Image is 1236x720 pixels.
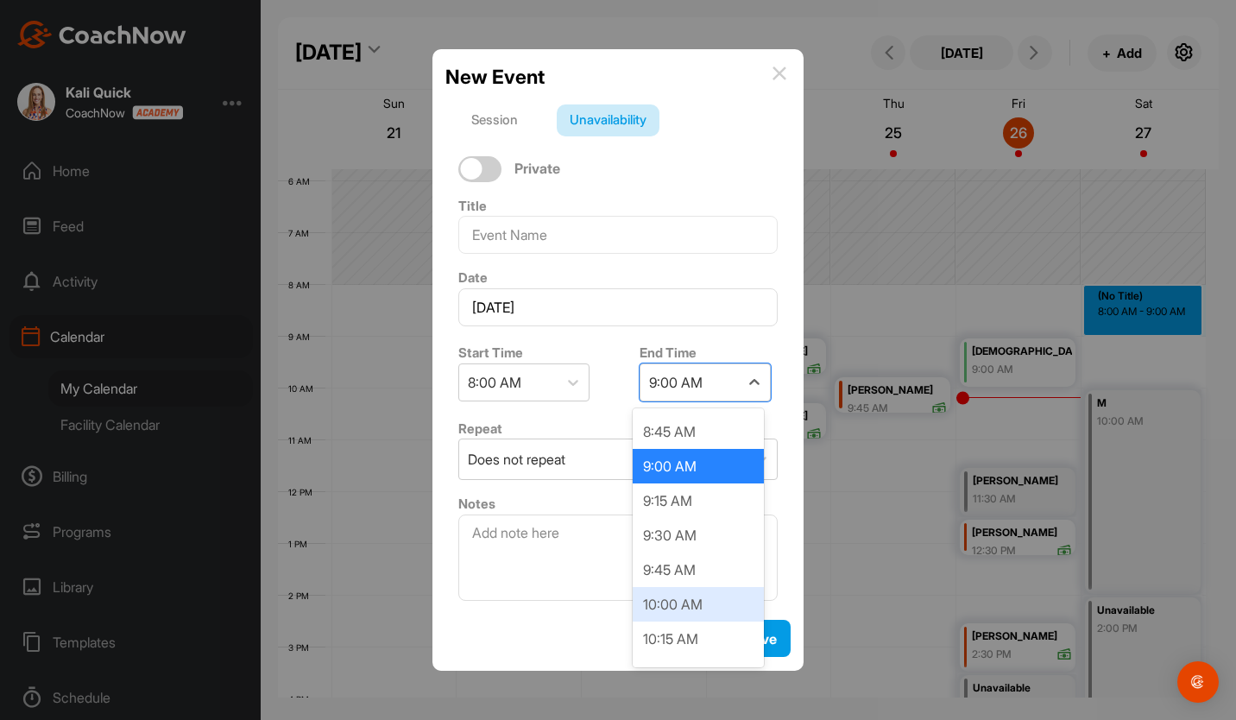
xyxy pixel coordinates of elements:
[458,269,488,286] label: Date
[633,449,764,483] div: 9:00 AM
[458,104,531,137] div: Session
[649,372,703,393] div: 9:00 AM
[1177,661,1219,703] div: Open Intercom Messenger
[557,104,659,137] div: Unavailability
[458,420,502,437] label: Repeat
[458,288,778,326] input: Select Date
[458,344,523,361] label: Start Time
[458,216,778,254] input: Event Name
[458,496,495,512] label: Notes
[458,198,487,214] label: Title
[514,160,560,178] span: Private
[772,66,786,80] img: info
[633,553,764,587] div: 9:45 AM
[468,372,521,393] div: 8:00 AM
[445,62,545,92] h2: New Event
[633,414,764,449] div: 8:45 AM
[633,483,764,518] div: 9:15 AM
[468,449,565,470] div: Does not repeat
[633,587,764,622] div: 10:00 AM
[633,656,764,691] div: 10:30 AM
[633,518,764,553] div: 9:30 AM
[633,622,764,656] div: 10:15 AM
[640,344,697,361] label: End Time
